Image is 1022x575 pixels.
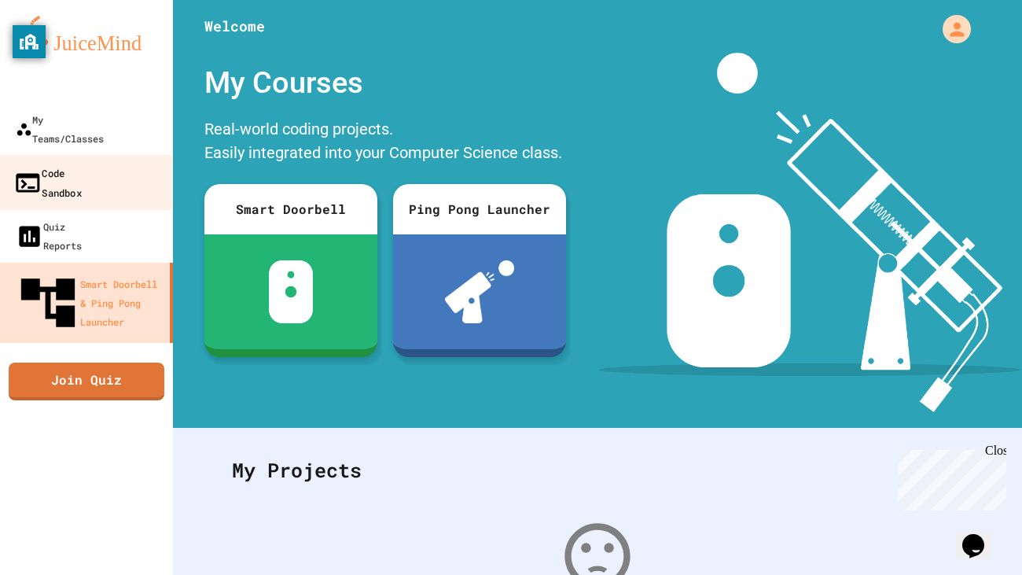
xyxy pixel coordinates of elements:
[16,16,157,57] img: logo-orange.svg
[6,6,108,100] div: Chat with us now!Close
[16,271,164,335] div: Smart Doorbell & Ping Pong Launcher
[13,163,82,201] div: Code Sandbox
[197,53,574,113] div: My Courses
[956,512,1006,559] iframe: chat widget
[9,363,164,400] a: Join Quiz
[269,260,314,323] img: sdb-white.svg
[926,11,975,47] div: My Account
[393,184,566,234] div: Ping Pong Launcher
[13,25,46,58] button: privacy banner
[16,110,104,148] div: My Teams/Classes
[216,440,979,501] div: My Projects
[599,53,1020,412] img: banner-image-my-projects.png
[445,260,515,323] img: ppl-with-ball.png
[16,217,82,255] div: Quiz Reports
[891,444,1006,510] iframe: chat widget
[204,184,377,234] div: Smart Doorbell
[197,113,574,172] div: Real-world coding projects. Easily integrated into your Computer Science class.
